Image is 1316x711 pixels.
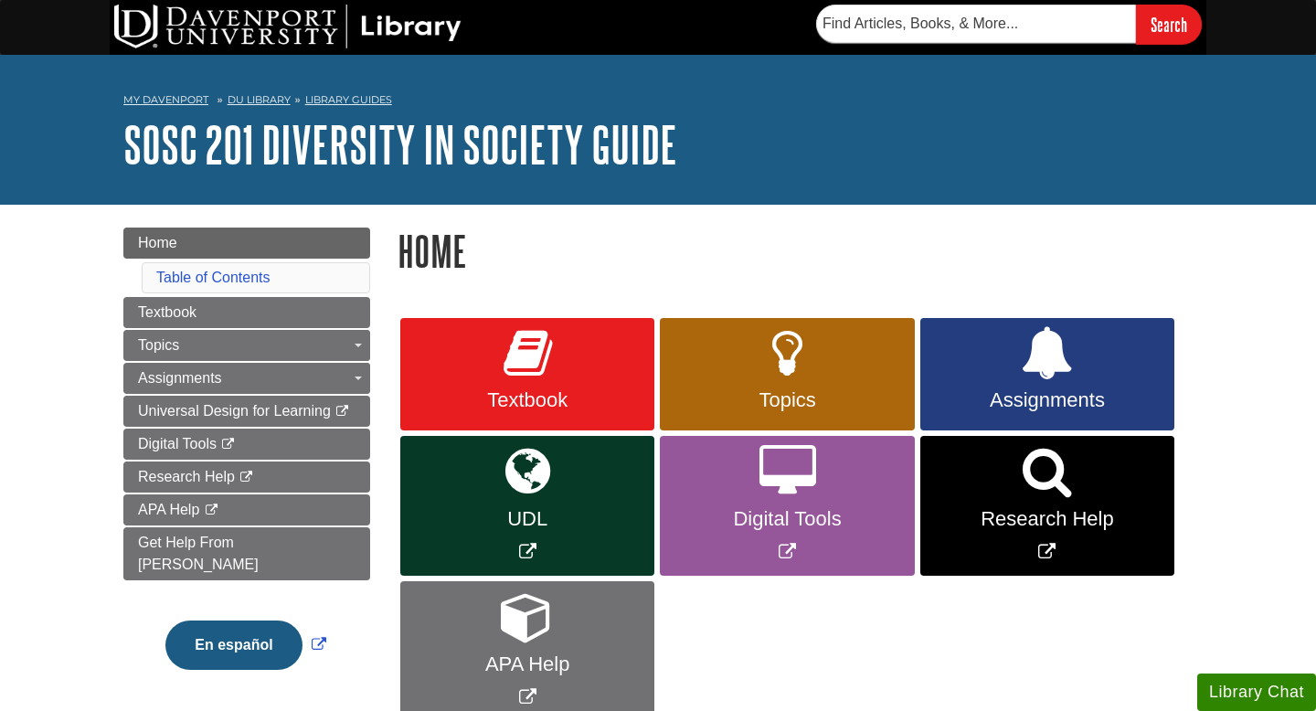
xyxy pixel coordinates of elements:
[934,388,1161,412] span: Assignments
[305,93,392,106] a: Library Guides
[138,337,179,353] span: Topics
[123,228,370,701] div: Guide Page Menu
[138,304,196,320] span: Textbook
[398,228,1193,274] h1: Home
[414,653,641,676] span: APA Help
[138,370,222,386] span: Assignments
[123,462,370,493] a: Research Help
[414,388,641,412] span: Textbook
[138,403,331,419] span: Universal Design for Learning
[165,621,302,670] button: En español
[123,297,370,328] a: Textbook
[220,439,236,451] i: This link opens in a new window
[138,469,235,484] span: Research Help
[934,507,1161,531] span: Research Help
[414,507,641,531] span: UDL
[400,318,654,431] a: Textbook
[123,88,1193,117] nav: breadcrumb
[123,527,370,580] a: Get Help From [PERSON_NAME]
[660,318,914,431] a: Topics
[123,363,370,394] a: Assignments
[123,116,677,173] a: SOSC 201 Diversity in Society Guide
[161,637,330,653] a: Link opens in new window
[816,5,1136,43] input: Find Articles, Books, & More...
[674,388,900,412] span: Topics
[239,472,254,483] i: This link opens in a new window
[138,535,259,572] span: Get Help From [PERSON_NAME]
[660,436,914,576] a: Link opens in new window
[138,235,177,250] span: Home
[674,507,900,531] span: Digital Tools
[123,92,208,108] a: My Davenport
[400,436,654,576] a: Link opens in new window
[123,429,370,460] a: Digital Tools
[204,504,219,516] i: This link opens in a new window
[123,330,370,361] a: Topics
[920,436,1174,576] a: Link opens in new window
[228,93,291,106] a: DU Library
[123,494,370,525] a: APA Help
[816,5,1202,44] form: Searches DU Library's articles, books, and more
[1197,674,1316,711] button: Library Chat
[920,318,1174,431] a: Assignments
[1136,5,1202,44] input: Search
[123,228,370,259] a: Home
[156,270,271,285] a: Table of Contents
[123,396,370,427] a: Universal Design for Learning
[334,406,350,418] i: This link opens in a new window
[138,436,217,451] span: Digital Tools
[114,5,462,48] img: DU Library
[138,502,199,517] span: APA Help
